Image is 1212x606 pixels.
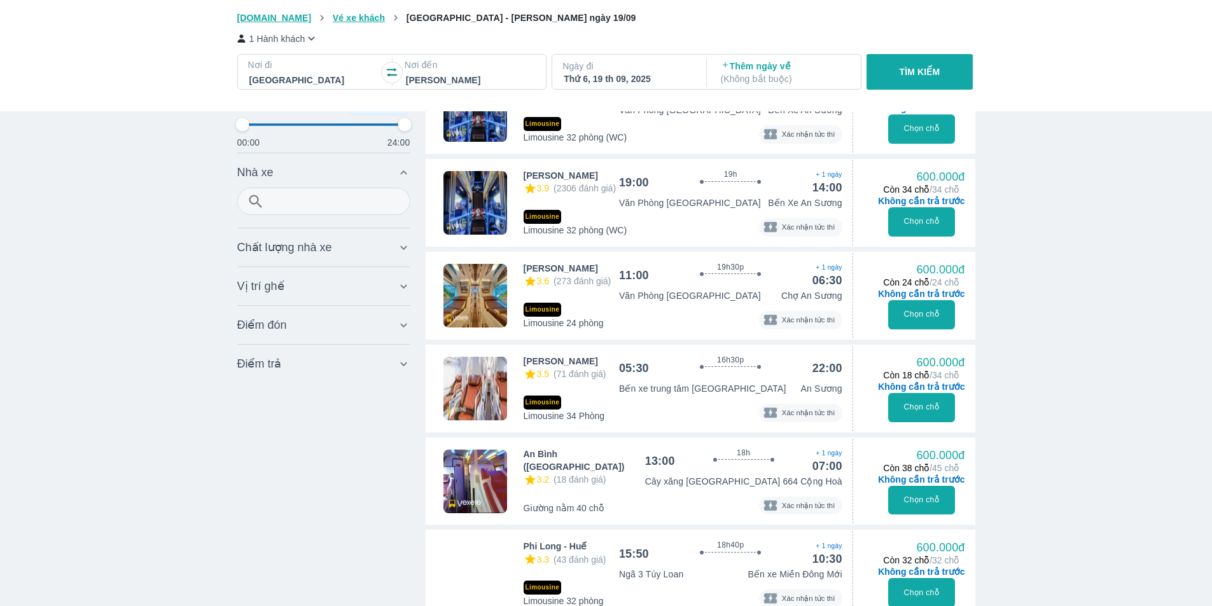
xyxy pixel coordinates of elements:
[562,60,693,72] p: Ngày đi
[237,240,332,255] span: Chất lượng nhà xe
[717,262,744,272] span: 19h30p
[748,568,842,581] p: Bến xe Miền Đông Mới
[778,500,839,512] span: Xác nhận tức thì
[768,196,842,209] p: Bến Xe An Sương
[248,59,379,71] p: Nơi đi
[524,224,627,237] span: Limousine 32 phòng (WC)
[237,279,284,294] span: Vị trí ghế
[554,554,606,565] span: (43 đánh giá)
[524,410,605,422] span: Limousine 34 Phòng
[888,300,955,329] button: Chọn chỗ
[443,264,507,327] img: image
[888,393,955,422] button: Chọn chỗ
[237,188,410,224] div: Nhà xe
[916,169,965,184] div: 600.000đ
[537,183,549,193] span: 3.9
[524,355,598,368] span: [PERSON_NAME]
[237,136,260,149] p: 00:00
[237,232,410,263] div: Chất lượng nhà xe
[812,273,842,288] div: 06:30
[645,453,675,469] div: 13:00
[778,221,839,233] span: Xác nhận tức thì
[916,262,965,277] div: 600.000đ
[619,546,649,561] div: 15:50
[407,13,636,23] span: [GEOGRAPHIC_DATA] - [PERSON_NAME] ngày 19/09
[237,11,975,24] nav: breadcrumb
[645,475,781,488] p: Cây xăng [GEOGRAPHIC_DATA]
[524,396,562,410] span: Limousine
[812,448,842,458] span: + 1 ngày
[930,370,959,380] span: / 34 chỗ
[237,310,410,340] div: Điểm đón
[763,312,778,327] img: instant verification logo
[916,540,965,555] div: 600.000đ
[883,463,959,473] span: Còn 38 chỗ
[524,262,598,275] span: [PERSON_NAME]
[619,382,786,395] p: Bến xe trung tâm [GEOGRAPHIC_DATA]
[554,369,606,379] span: (71 đánh giá)
[930,463,959,473] span: / 45 chỗ
[237,13,312,23] span: [DOMAIN_NAME]
[443,357,507,420] img: image
[237,271,410,301] div: Vị trí ghế
[781,289,842,302] p: Chợ An Sương
[763,127,778,142] img: instant verification logo
[717,540,744,550] span: 18h40p
[524,303,562,317] span: Limousine
[524,540,587,553] span: Phi Long - Huế
[237,32,319,45] button: 1 Hành khách
[537,474,549,485] span: 3.2
[916,355,965,370] div: 600.000đ
[237,157,410,188] div: Nhà xe
[537,554,549,565] span: 3.3
[524,448,645,473] span: An Bình ([GEOGRAPHIC_DATA])
[524,210,562,224] span: Limousine
[930,184,959,195] span: / 34 chỗ
[724,169,737,179] span: 19h
[812,541,842,551] span: + 1 ngày
[883,277,959,287] span: Còn 24 chỗ
[763,405,778,420] img: instant verification logo
[249,32,305,45] p: 1 Hành khách
[721,72,849,85] p: ( Không bắt buộc )
[524,169,598,182] span: [PERSON_NAME]
[554,276,611,286] span: (273 đánh giá)
[721,60,849,85] p: Thêm ngày về
[387,136,410,149] p: 24:00
[900,65,940,78] p: TÌM KIẾM
[878,195,965,207] span: Không cần trả trước
[812,551,842,567] div: 10:30
[867,54,973,90] button: TÌM KIẾM
[812,458,842,474] div: 07:00
[888,114,955,144] button: Chọn chỗ
[930,555,959,565] span: / 32 chỗ
[878,287,965,300] span: Không cần trả trước
[888,486,955,515] button: Chọn chỗ
[537,276,549,286] span: 3.6
[405,59,536,71] p: Nơi đến
[883,555,959,565] span: Còn 32 chỗ
[883,370,959,380] span: Còn 18 chỗ
[443,171,507,235] img: image
[619,175,649,190] div: 19:00
[916,448,965,463] div: 600.000đ
[554,474,606,485] span: (18 đánh giá)
[883,184,959,195] span: Còn 34 chỗ
[737,448,750,458] span: 18h
[619,268,649,283] div: 11:00
[888,207,955,237] button: Chọn chỗ
[812,361,842,376] div: 22:00
[564,72,692,85] div: Thứ 6, 19 th 09, 2025
[763,498,778,513] img: instant verification logo
[443,450,507,513] img: image
[783,475,842,488] p: 664 Cộng Hoà
[537,369,549,379] span: 3.5
[778,407,839,419] span: Xác nhận tức thì
[237,165,274,180] span: Nhà xe
[812,263,842,273] span: + 1 ngày
[717,355,744,365] span: 16h30p
[237,317,287,333] span: Điểm đón
[619,196,761,209] p: Văn Phòng [GEOGRAPHIC_DATA]
[878,473,965,486] span: Không cần trả trước
[763,219,778,235] img: instant verification logo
